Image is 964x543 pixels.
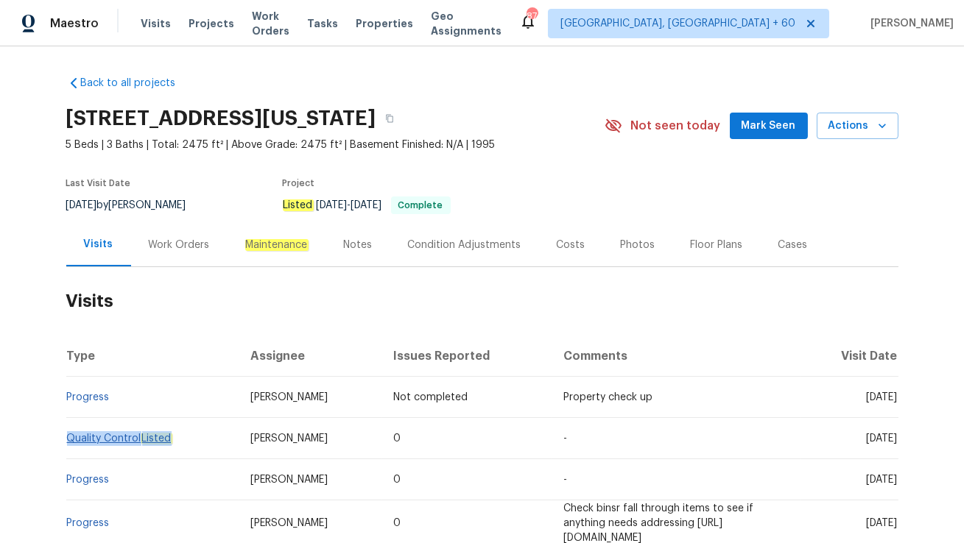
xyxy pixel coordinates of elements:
[252,9,289,38] span: Work Orders
[50,16,99,31] span: Maestro
[560,16,795,31] span: [GEOGRAPHIC_DATA], [GEOGRAPHIC_DATA] + 60
[393,475,401,485] span: 0
[527,9,537,24] div: 874
[66,179,131,188] span: Last Visit Date
[393,518,401,528] span: 0
[67,433,172,444] a: Quality ControlListed
[393,392,468,402] span: Not completed
[250,475,328,485] span: [PERSON_NAME]
[828,117,887,135] span: Actions
[742,117,796,135] span: Mark Seen
[283,179,315,188] span: Project
[867,518,898,528] span: [DATE]
[307,18,338,29] span: Tasks
[356,16,413,31] span: Properties
[67,392,110,402] a: Progress
[563,475,567,485] span: -
[393,201,449,210] span: Complete
[431,9,502,38] span: Geo Assignments
[245,239,309,251] em: Maintenance
[250,433,328,444] span: [PERSON_NAME]
[239,336,381,377] th: Assignee
[408,238,521,252] div: Condition Adjustments
[801,336,898,377] th: Visit Date
[730,113,808,140] button: Mark Seen
[563,392,652,402] span: Property check up
[67,475,110,485] a: Progress
[563,503,753,543] span: Check binsr fall through items to see if anything needs addressing [URL][DOMAIN_NAME]
[817,113,898,140] button: Actions
[376,105,403,132] button: Copy Address
[283,199,314,211] em: Listed
[778,238,808,252] div: Cases
[66,336,239,377] th: Type
[66,200,97,210] span: [DATE]
[351,200,382,210] span: [DATE]
[867,433,898,444] span: [DATE]
[250,392,328,402] span: [PERSON_NAME]
[317,200,382,210] span: -
[552,336,801,377] th: Comments
[250,518,328,528] span: [PERSON_NAME]
[66,138,605,152] span: 5 Beds | 3 Baths | Total: 2475 ft² | Above Grade: 2475 ft² | Basement Finished: N/A | 1995
[344,238,373,252] div: Notes
[867,475,898,485] span: [DATE]
[66,111,376,126] h2: [STREET_ADDRESS][US_STATE]
[66,76,208,90] a: Back to all projects
[563,433,567,444] span: -
[867,392,898,402] span: [DATE]
[84,237,113,252] div: Visits
[621,238,655,252] div: Photos
[67,518,110,528] a: Progress
[557,238,585,252] div: Costs
[149,238,210,252] div: Work Orders
[691,238,743,252] div: Floor Plans
[317,200,348,210] span: [DATE]
[66,196,204,214] div: by [PERSON_NAME]
[381,336,552,377] th: Issues Reported
[189,16,234,31] span: Projects
[141,16,171,31] span: Visits
[865,16,954,31] span: [PERSON_NAME]
[66,267,898,336] h2: Visits
[141,433,172,444] em: Listed
[393,433,401,444] span: 0
[631,118,721,133] span: Not seen today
